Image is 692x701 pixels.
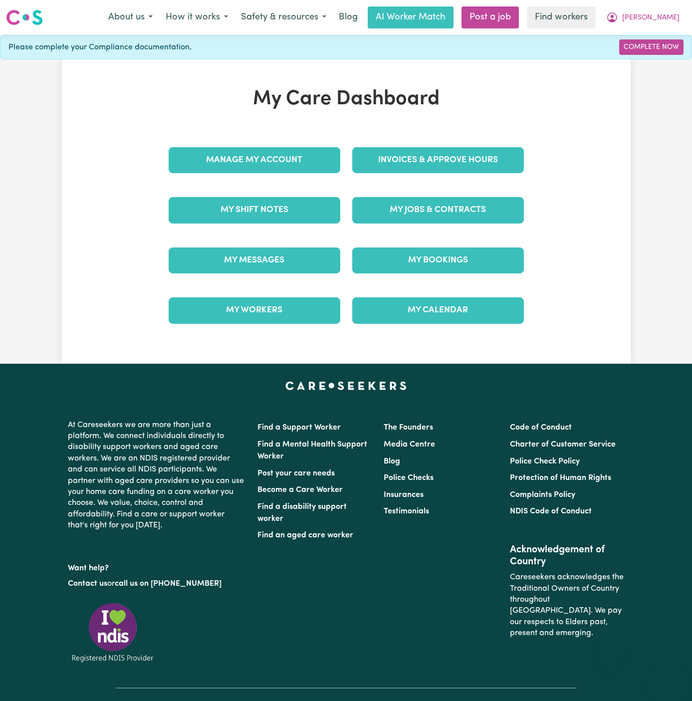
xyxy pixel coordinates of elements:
[68,559,245,574] p: Want help?
[6,8,43,26] img: Careseekers logo
[257,531,353,539] a: Find an aged care worker
[599,637,619,657] iframe: Close message
[510,441,616,449] a: Charter of Customer Service
[169,297,340,323] a: My Workers
[257,441,367,461] a: Find a Mental Health Support Worker
[68,580,107,588] a: Contact us
[257,503,347,523] a: Find a disability support worker
[510,568,624,643] p: Careseekers acknowledges the Traditional Owners of Country throughout [GEOGRAPHIC_DATA]. We pay o...
[384,424,433,432] a: The Founders
[352,247,524,273] a: My Bookings
[384,474,434,482] a: Police Checks
[652,661,684,693] iframe: Button to launch messaging window
[8,41,192,53] span: Please complete your Compliance documentation.
[510,491,575,499] a: Complaints Policy
[285,382,407,390] a: Careseekers home page
[510,474,611,482] a: Protection of Human Rights
[68,601,158,664] img: Registered NDIS provider
[6,6,43,29] a: Careseekers logo
[68,416,245,535] p: At Careseekers we are more than just a platform. We connect individuals directly to disability su...
[461,6,519,28] a: Post a job
[169,197,340,223] a: My Shift Notes
[384,507,429,515] a: Testimonials
[510,507,592,515] a: NDIS Code of Conduct
[352,197,524,223] a: My Jobs & Contracts
[257,486,343,494] a: Become a Care Worker
[169,247,340,273] a: My Messages
[368,6,454,28] a: AI Worker Match
[622,12,680,23] span: [PERSON_NAME]
[527,6,596,28] a: Find workers
[384,441,435,449] a: Media Centre
[352,147,524,173] a: Invoices & Approve Hours
[510,424,572,432] a: Code of Conduct
[384,491,424,499] a: Insurances
[169,147,340,173] a: Manage My Account
[163,87,530,111] h1: My Care Dashboard
[257,469,335,477] a: Post your care needs
[619,39,684,55] a: Complete Now
[384,458,400,466] a: Blog
[257,424,341,432] a: Find a Support Worker
[159,7,234,28] button: How it works
[333,6,364,28] a: Blog
[352,297,524,323] a: My Calendar
[68,574,245,593] p: or
[600,7,686,28] button: My Account
[234,7,333,28] button: Safety & resources
[102,7,159,28] button: About us
[510,544,624,568] h2: Acknowledgement of Country
[510,458,580,466] a: Police Check Policy
[115,580,222,588] a: call us on [PHONE_NUMBER]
